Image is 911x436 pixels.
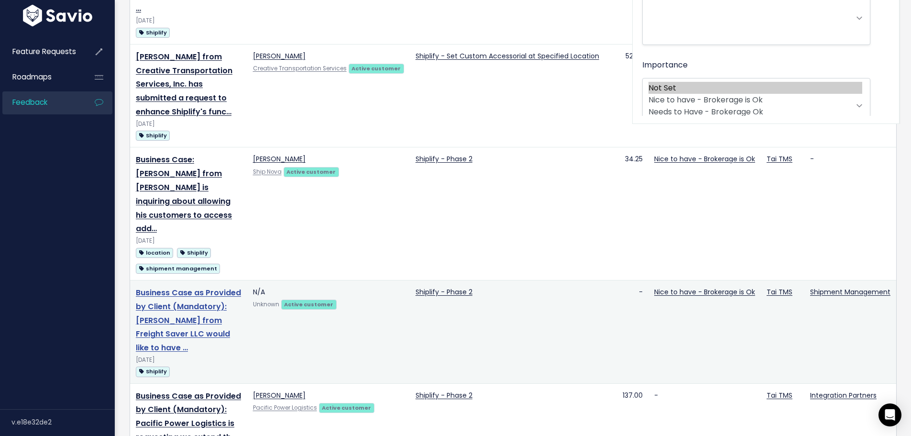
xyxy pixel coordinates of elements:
span: shipment management [136,264,220,274]
div: v.e18e32de2 [11,410,115,435]
a: Shiplify [136,365,170,377]
div: [DATE] [136,119,241,129]
a: Feature Requests [2,41,79,63]
div: [DATE] [136,355,241,365]
a: Feedback [2,91,79,113]
td: 34.25 [605,147,648,280]
a: Shiplify [177,246,211,258]
a: Pacific Power Logistics [253,404,317,412]
strong: Active customer [351,65,401,72]
td: - [804,147,896,280]
span: Shiplify [177,248,211,258]
label: Importance [642,58,688,72]
a: Nice to have - Brokerage is Ok [654,287,755,297]
option: Not Set [648,82,862,94]
a: Business Case as Provided by Client (Mandatory): [PERSON_NAME] from Freight Saver LLC would like ... [136,287,241,353]
a: Roadmaps [2,66,79,88]
a: Creative Transportation Services [253,65,347,72]
a: Nice to have - Brokerage is Ok [654,154,755,164]
img: logo-white.9d6f32f41409.svg [21,5,95,26]
a: Shiplify [136,26,170,38]
span: Feedback [12,97,47,107]
a: Active customer [284,167,339,176]
div: Open Intercom Messenger [878,403,901,426]
a: Active customer [281,299,337,309]
a: [PERSON_NAME] [253,391,306,400]
a: Integration Partners [810,391,877,400]
a: Shipment Management [810,287,890,297]
option: Needs to Have - Brokerage Ok [648,106,862,118]
span: location [136,248,173,258]
a: shipment management [136,262,220,274]
span: Unknown [253,301,279,308]
a: Tai TMS [767,287,792,297]
a: Shiplify - Phase 2 [416,391,472,400]
a: Active customer [349,63,404,73]
a: Shiplify [136,129,170,141]
a: Ship Nova [253,168,282,176]
a: [PERSON_NAME] [253,51,306,61]
strong: Active customer [286,168,336,176]
strong: Active customer [284,301,333,308]
a: [PERSON_NAME] from Creative Transportation Services, Inc. has submitted a request to enhance Ship... [136,51,232,117]
a: Tai TMS [767,391,792,400]
span: Shiplify [136,28,170,38]
td: - [605,280,648,384]
div: [DATE] [136,236,241,246]
a: Shiplify - Set Custom Accessorial at Specified Location [416,51,599,61]
span: Feature Requests [12,46,76,56]
a: Business Case: [PERSON_NAME] from [PERSON_NAME] is inquiring about allowing his customers to acce... [136,154,232,234]
td: 52.50 [605,44,648,147]
a: [PERSON_NAME] [253,154,306,164]
td: N/A [247,280,410,384]
strong: Active customer [322,404,371,412]
span: Roadmaps [12,72,52,82]
a: location [136,246,173,258]
span: Shiplify [136,367,170,377]
a: Shiplify - Phase 2 [416,287,472,297]
a: Tai TMS [767,154,792,164]
option: Nice to have - Brokerage is Ok [648,94,862,106]
a: Shiplify - Phase 2 [416,154,472,164]
div: [DATE] [136,16,241,26]
span: Shiplify [136,131,170,141]
a: Active customer [319,402,374,412]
